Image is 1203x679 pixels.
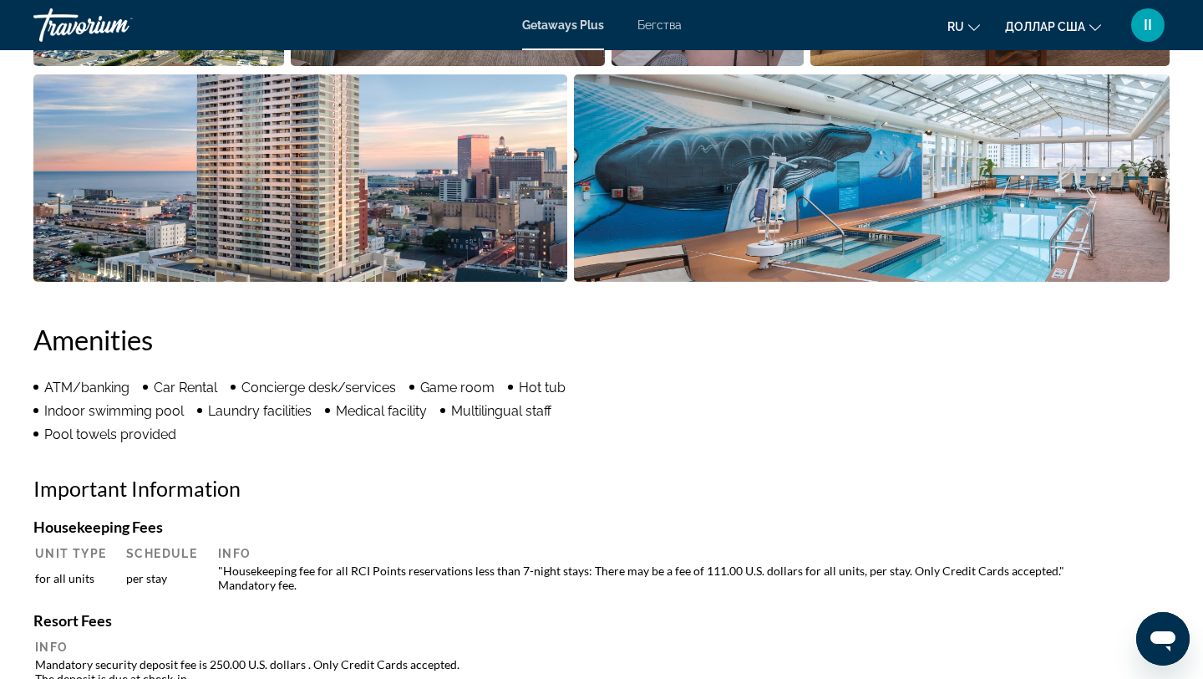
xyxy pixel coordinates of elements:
a: Getaways Plus [522,18,604,32]
span: Car Rental [154,380,217,396]
th: Unit Type [35,546,116,561]
button: Изменить язык [947,14,980,38]
td: per stay [118,563,208,593]
h2: Important Information [33,476,1170,501]
a: Бегства [637,18,682,32]
span: Concierge desk/services [241,380,396,396]
h4: Housekeeping Fees [33,518,1170,536]
button: Open full-screen image slider [574,74,1170,283]
button: Меню пользователя [1126,8,1170,43]
h2: Amenities [33,323,1170,356]
td: for all units [35,563,116,593]
button: Open full-screen image slider [33,74,567,283]
th: Info [210,546,1168,561]
a: Травориум [33,3,200,47]
span: Medical facility [336,403,427,419]
h4: Resort Fees [33,611,1170,630]
span: Indoor swimming pool [44,403,184,419]
font: II [1144,16,1152,33]
span: Laundry facilities [208,403,312,419]
td: "Housekeeping fee for all RCI Points reservations less than 7-night stays: There may be a fee of ... [210,563,1168,593]
font: ru [947,20,964,33]
th: Info [35,640,1168,655]
span: Multilingual staff [451,403,551,419]
button: Изменить валюту [1005,14,1101,38]
iframe: Кнопка запуска окна обмена сообщениями [1136,612,1190,666]
font: доллар США [1005,20,1085,33]
span: Game room [420,380,495,396]
span: Pool towels provided [44,426,176,442]
th: Schedule [118,546,208,561]
span: ATM/banking [44,380,129,396]
span: Hot tub [519,380,566,396]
